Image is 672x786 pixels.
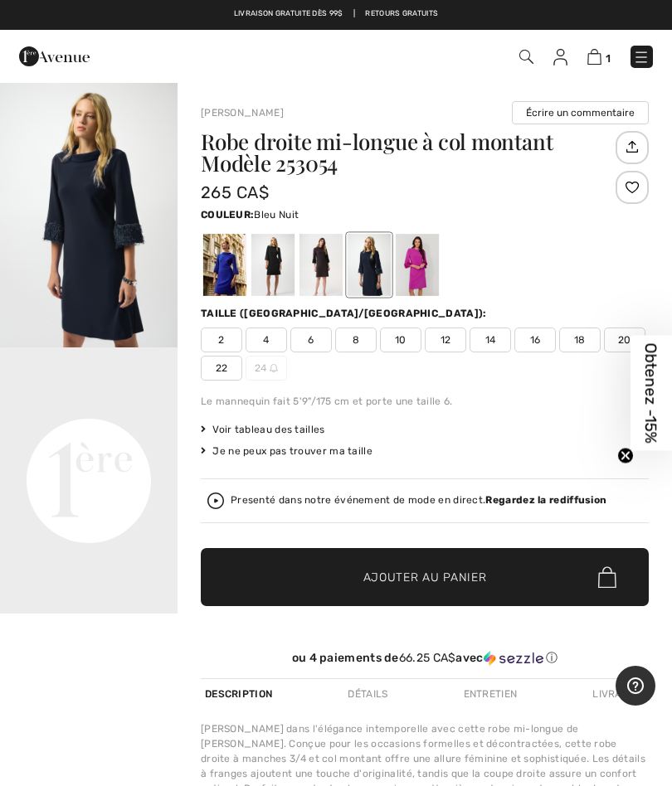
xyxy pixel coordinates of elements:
a: [PERSON_NAME] [201,107,284,119]
span: 2 [201,327,242,352]
div: Bleu Nuit [348,234,391,296]
div: ou 4 paiements de66.25 CA$avecSezzle Cliquez pour en savoir plus sur Sezzle [201,651,649,672]
img: ring-m.svg [270,364,278,372]
div: Livraison [588,679,649,709]
div: Presenté dans notre événement de mode en direct. [231,495,606,506]
div: Cosmos [396,234,439,296]
img: Mes infos [553,49,567,65]
div: Noir [251,234,295,296]
img: 1ère Avenue [19,40,90,73]
a: Livraison gratuite dès 99$ [234,8,343,20]
button: Close teaser [617,448,634,464]
img: Regardez la rediffusion [207,492,224,509]
img: Partagez [618,133,645,161]
span: Bleu Nuit [254,209,299,221]
span: 1 [606,52,611,65]
div: Taille ([GEOGRAPHIC_DATA]/[GEOGRAPHIC_DATA]): [201,306,490,321]
div: Obtenez -15%Close teaser [631,336,672,451]
img: Panier d'achat [587,49,601,65]
div: Description [201,679,276,709]
img: Menu [633,49,650,65]
img: Sezzle [484,651,543,666]
div: Saphir Royal 163 [203,234,246,296]
span: 66.25 CA$ [399,651,456,665]
button: Ajouter au panier [201,548,649,606]
iframe: Ouvre un widget dans lequel vous pouvez trouver plus d’informations [616,666,655,707]
div: Détails [343,679,392,709]
a: Retours gratuits [365,8,438,20]
span: 20 [604,327,645,352]
span: 24 [246,356,287,381]
div: ou 4 paiements de avec [201,651,649,666]
img: Bag.svg [598,566,616,588]
span: 6 [290,327,332,352]
span: 18 [559,327,601,352]
h1: Robe droite mi-longue à col montant Modèle 253054 [201,131,611,174]
span: | [353,8,355,20]
span: Ajouter au panier [363,569,487,586]
strong: Regardez la rediffusion [485,494,606,506]
a: 1 [587,46,611,66]
a: 1ère Avenue [19,47,90,63]
span: 14 [470,327,511,352]
div: Le mannequin fait 5'9"/175 cm et porte une taille 6. [201,394,649,409]
span: Obtenez -15% [642,343,661,444]
span: Voir tableau des tailles [201,422,325,437]
img: Recherche [519,50,533,64]
span: 10 [380,327,421,352]
div: Mocha [299,234,343,296]
button: Écrire un commentaire [512,101,649,124]
span: 8 [335,327,377,352]
span: 12 [425,327,466,352]
span: 4 [246,327,287,352]
span: Couleur: [201,209,254,221]
span: 22 [201,356,242,381]
span: 16 [514,327,556,352]
span: 265 CA$ [201,182,269,202]
div: Je ne peux pas trouver ma taille [201,444,649,458]
div: Entretien [460,679,522,709]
